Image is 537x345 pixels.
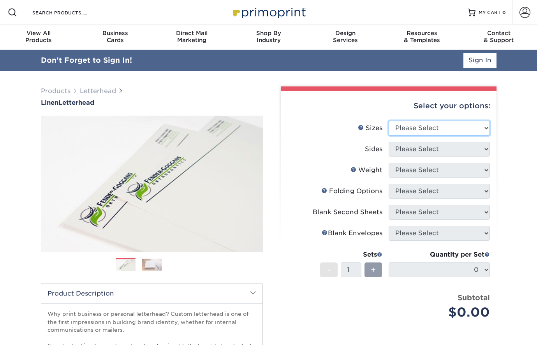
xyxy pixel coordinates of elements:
[313,208,382,217] div: Blank Second Sheets
[41,107,263,261] img: Linen 01
[41,99,58,106] span: Linen
[307,30,384,37] span: Design
[479,9,501,16] span: MY CART
[322,229,382,238] div: Blank Envelopes
[116,259,136,272] img: Letterhead 01
[77,25,153,50] a: BusinessCards
[32,8,107,17] input: SEARCH PRODUCTS.....
[327,264,331,276] span: -
[460,30,537,37] span: Contact
[371,264,376,276] span: +
[77,30,153,44] div: Cards
[41,87,70,95] a: Products
[384,30,460,37] span: Resources
[394,303,490,322] div: $0.00
[41,99,263,106] h1: Letterhead
[321,187,382,196] div: Folding Options
[307,25,384,50] a: DesignServices
[384,30,460,44] div: & Templates
[2,321,66,342] iframe: Google Customer Reviews
[80,87,116,95] a: Letterhead
[230,30,307,44] div: Industry
[142,259,162,271] img: Letterhead 02
[320,250,382,259] div: Sets
[307,30,384,44] div: Services
[458,293,490,302] strong: Subtotal
[41,283,262,303] h2: Product Description
[358,123,382,133] div: Sizes
[77,30,153,37] span: Business
[153,30,230,37] span: Direct Mail
[230,30,307,37] span: Shop By
[153,25,230,50] a: Direct MailMarketing
[365,144,382,154] div: Sides
[463,53,497,68] a: Sign In
[41,99,263,106] a: LinenLetterhead
[460,30,537,44] div: & Support
[350,165,382,175] div: Weight
[168,255,188,275] img: Letterhead 03
[287,91,490,121] div: Select your options:
[502,10,506,15] span: 0
[389,250,490,259] div: Quantity per Set
[384,25,460,50] a: Resources& Templates
[41,55,132,66] div: Don't Forget to Sign In!
[460,25,537,50] a: Contact& Support
[230,4,308,21] img: Primoprint
[153,30,230,44] div: Marketing
[230,25,307,50] a: Shop ByIndustry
